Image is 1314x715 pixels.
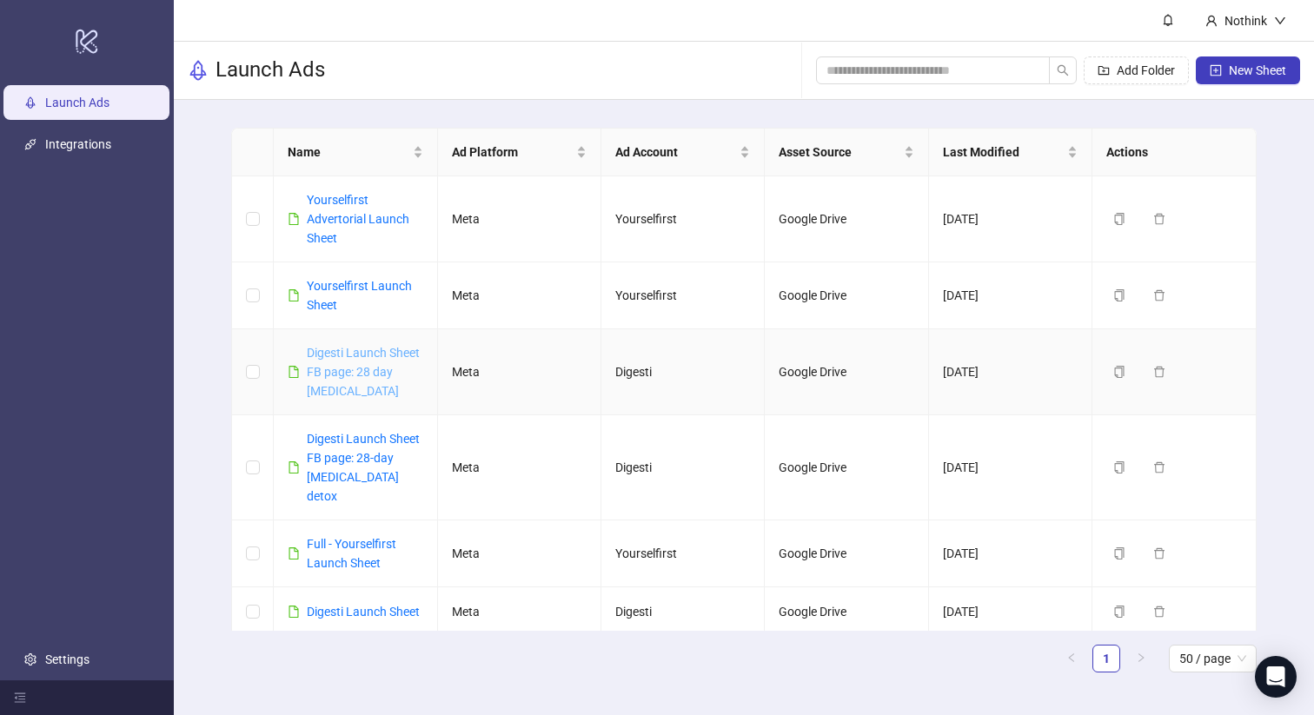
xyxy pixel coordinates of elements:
[765,129,928,176] th: Asset Source
[438,176,601,262] td: Meta
[1058,645,1085,672] button: left
[765,329,928,415] td: Google Drive
[765,262,928,329] td: Google Drive
[274,129,437,176] th: Name
[288,289,300,301] span: file
[601,520,765,587] td: Yourselfirst
[1153,289,1165,301] span: delete
[1255,656,1297,698] div: Open Intercom Messenger
[1113,606,1125,618] span: copy
[1229,63,1286,77] span: New Sheet
[1153,461,1165,473] span: delete
[1084,56,1189,84] button: Add Folder
[929,520,1092,587] td: [DATE]
[1179,645,1246,672] span: 50 / page
[765,415,928,520] td: Google Drive
[765,587,928,637] td: Google Drive
[1117,63,1175,77] span: Add Folder
[45,96,109,109] a: Launch Ads
[1169,645,1257,672] div: Page Size
[601,587,765,637] td: Digesti
[601,129,765,176] th: Ad Account
[929,587,1092,637] td: [DATE]
[779,142,899,162] span: Asset Source
[1153,366,1165,378] span: delete
[14,692,26,704] span: menu-fold
[601,415,765,520] td: Digesti
[45,137,111,151] a: Integrations
[438,329,601,415] td: Meta
[615,142,736,162] span: Ad Account
[438,587,601,637] td: Meta
[1196,56,1300,84] button: New Sheet
[438,520,601,587] td: Meta
[1092,645,1120,672] li: 1
[307,432,420,503] a: Digesti Launch Sheet FB page: 28-day [MEDICAL_DATA] detox
[601,176,765,262] td: Yourselfirst
[1093,645,1119,672] a: 1
[1153,213,1165,225] span: delete
[438,262,601,329] td: Meta
[1113,547,1125,559] span: copy
[452,142,573,162] span: Ad Platform
[1153,547,1165,559] span: delete
[929,329,1092,415] td: [DATE]
[1098,64,1110,76] span: folder-add
[929,129,1092,176] th: Last Modified
[1058,645,1085,672] li: Previous Page
[188,60,209,81] span: rocket
[1127,645,1155,672] li: Next Page
[216,56,325,84] h3: Launch Ads
[307,279,412,312] a: Yourselfirst Launch Sheet
[601,262,765,329] td: Yourselfirst
[288,606,300,618] span: file
[1205,15,1218,27] span: user
[765,520,928,587] td: Google Drive
[943,142,1064,162] span: Last Modified
[1092,129,1256,176] th: Actions
[288,547,300,559] span: file
[1136,652,1146,663] span: right
[288,366,300,378] span: file
[438,415,601,520] td: Meta
[288,142,408,162] span: Name
[288,461,300,473] span: file
[1162,14,1174,26] span: bell
[1113,366,1125,378] span: copy
[1127,645,1155,672] button: right
[1113,289,1125,301] span: copy
[601,329,765,415] td: Digesti
[1210,64,1222,76] span: plus-square
[1274,15,1286,27] span: down
[929,262,1092,329] td: [DATE]
[765,176,928,262] td: Google Drive
[438,129,601,176] th: Ad Platform
[1057,64,1069,76] span: search
[1218,11,1274,30] div: Nothink
[1153,606,1165,618] span: delete
[307,346,420,398] a: Digesti Launch Sheet FB page: 28 day [MEDICAL_DATA]
[929,415,1092,520] td: [DATE]
[1066,652,1077,663] span: left
[929,176,1092,262] td: [DATE]
[307,537,396,570] a: Full - Yourselfirst Launch Sheet
[1113,461,1125,473] span: copy
[45,652,90,666] a: Settings
[307,605,420,619] a: Digesti Launch Sheet
[1113,213,1125,225] span: copy
[307,193,409,245] a: Yourselfirst Advertorial Launch Sheet
[288,213,300,225] span: file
